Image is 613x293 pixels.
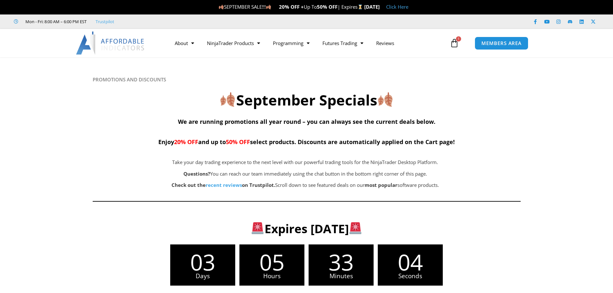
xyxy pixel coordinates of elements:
[440,34,469,52] a: 1
[317,4,338,10] strong: 50% OFF
[239,273,304,279] span: Hours
[103,221,510,236] h3: Expires [DATE]
[96,18,114,25] a: Trustpilot
[200,36,266,50] a: NinjaTrader Products
[370,36,401,50] a: Reviews
[316,36,370,50] a: Futures Trading
[183,170,210,177] strong: Questions?
[168,36,448,50] nav: Menu
[24,18,87,25] span: Mon - Fri: 8:00 AM – 6:00 PM EST
[364,4,380,10] strong: [DATE]
[266,36,316,50] a: Programming
[309,251,374,273] span: 33
[226,138,250,146] span: 50% OFF
[378,92,393,107] img: 🍂
[252,222,264,234] img: 🚨
[378,251,443,273] span: 04
[220,92,235,107] img: 🍂
[239,251,304,273] span: 05
[168,36,200,50] a: About
[349,222,361,234] img: 🚨
[170,251,235,273] span: 03
[170,273,235,279] span: Days
[386,4,408,10] a: Click Here
[93,77,521,83] h6: PROMOTIONS AND DISCOUNTS
[125,181,486,190] p: Scroll down to see featured deals on our software products.
[365,182,397,188] b: most popular
[456,36,461,41] span: 1
[219,5,224,9] img: 🍂
[172,182,275,188] strong: Check out the on Trustpilot.
[172,159,438,165] span: Take your day trading experience to the next level with our powerful trading tools for the NinjaT...
[218,4,364,10] span: SEPTEMBER SALE!!! Up To | Expires
[93,91,521,110] h2: September Specials
[358,5,363,9] img: ⌛
[76,32,145,55] img: LogoAI | Affordable Indicators – NinjaTrader
[279,4,304,10] strong: 20% OFF +
[158,138,455,146] span: Enjoy and up to select products. Discounts are automatically applied on the Cart page!
[309,273,374,279] span: Minutes
[475,37,528,50] a: MEMBERS AREA
[378,273,443,279] span: Seconds
[178,118,435,125] span: We are running promotions all year round – you can always see the current deals below.
[125,169,486,179] p: You can reach our team immediately using the chat button in the bottom right corner of this page.
[481,41,522,46] span: MEMBERS AREA
[206,182,242,188] a: recent reviews
[266,5,271,9] img: 🍂
[174,138,198,146] span: 20% OFF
